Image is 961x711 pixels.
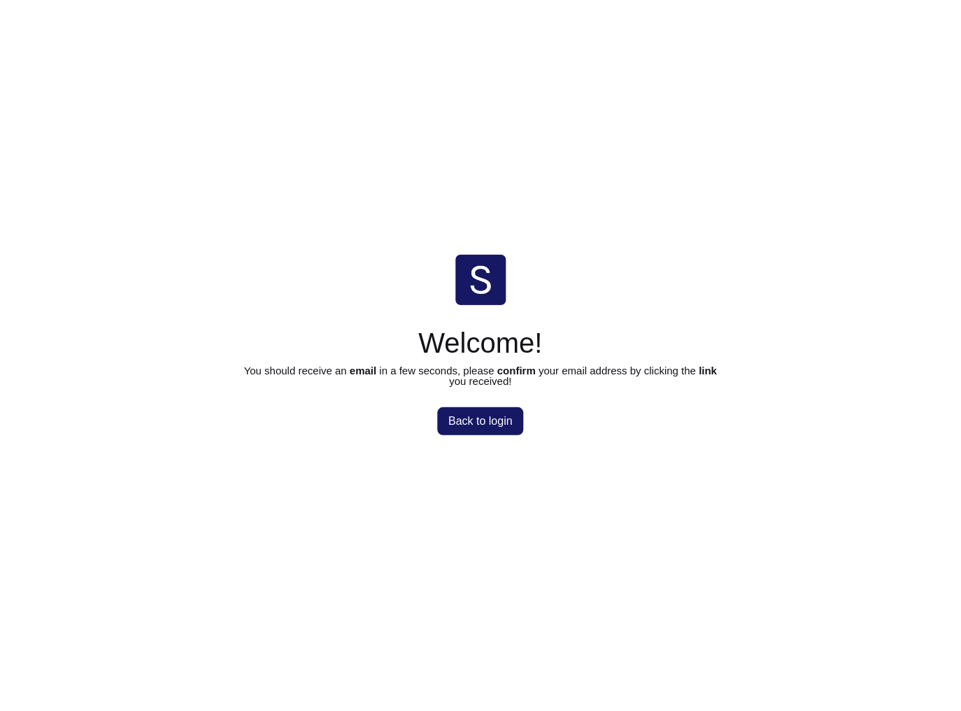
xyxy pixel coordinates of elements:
b: link [699,365,717,376]
button: Back to login [437,407,524,435]
img: skypher [455,255,506,305]
h1: Welcome! [241,326,721,360]
b: email [350,365,376,376]
b: confirm [497,365,536,376]
p: You should receive an in a few seconds, please your email address by clicking the you received! [241,365,721,386]
span: Back to login [448,416,513,427]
